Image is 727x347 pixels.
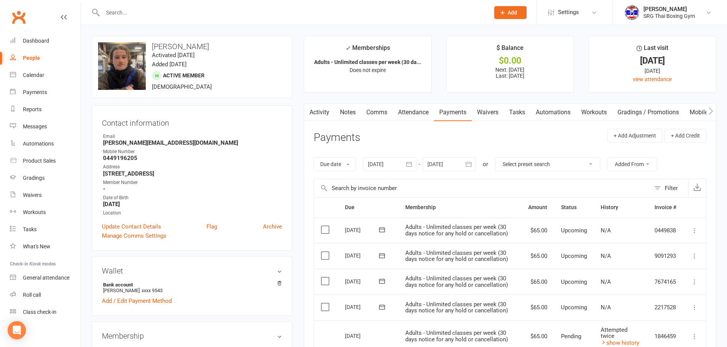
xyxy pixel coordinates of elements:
th: Due [338,198,398,217]
div: Waivers [23,192,42,198]
div: Open Intercom Messenger [8,321,26,339]
a: show history [601,339,639,346]
div: Dashboard [23,38,49,44]
div: Reports [23,106,42,112]
a: Messages [10,118,81,135]
strong: [PERSON_NAME][EMAIL_ADDRESS][DOMAIN_NAME] [103,139,282,146]
a: Automations [530,104,576,121]
span: Add [508,10,517,16]
strong: 0449196205 [103,155,282,162]
span: [DEMOGRAPHIC_DATA] [152,83,212,90]
td: 0449838 [648,217,683,243]
button: + Add Adjustment [607,129,663,142]
a: Archive [263,222,282,231]
div: Payments [23,89,47,95]
div: [DATE] [345,275,380,287]
th: Membership [398,198,521,217]
strong: Adults - Unlimited classes per week (30 da... [314,59,421,65]
a: Class kiosk mode [10,304,81,321]
a: What's New [10,238,81,255]
a: Waivers [472,104,504,121]
strong: [DATE] [103,201,282,208]
td: 7674165 [648,269,683,295]
div: SRG Thai Boxing Gym [643,13,695,19]
span: Upcoming [561,253,587,259]
span: Upcoming [561,304,587,311]
a: Payments [10,84,81,101]
a: view attendance [633,76,672,82]
div: [DATE] [345,330,380,342]
a: Gradings / Promotions [612,104,684,121]
div: General attendance [23,275,69,281]
div: Address [103,163,282,171]
a: Tasks [504,104,530,121]
div: $ Balance [496,43,524,57]
a: Activity [304,104,335,121]
th: Amount [521,198,554,217]
a: General attendance kiosk mode [10,269,81,286]
div: Location [103,209,282,217]
a: Add / Edit Payment Method [102,296,172,305]
div: Memberships [345,43,390,57]
img: image1719827481.png [98,42,146,90]
h3: [PERSON_NAME] [98,42,286,51]
strong: Bank account [103,282,278,288]
strong: - [103,185,282,192]
div: Date of Birth [103,194,282,201]
div: Workouts [23,209,46,215]
button: Due date [314,157,356,171]
td: 9091293 [648,243,683,269]
div: Filter [665,184,678,193]
strong: [STREET_ADDRESS] [103,170,282,177]
img: thumb_image1718682644.png [624,5,640,20]
a: Attendance [393,104,434,121]
li: [PERSON_NAME] [102,281,282,294]
a: Automations [10,135,81,152]
a: Workouts [576,104,612,121]
a: Flag [206,222,217,231]
th: History [594,198,648,217]
a: Dashboard [10,32,81,50]
td: $65.00 [521,269,554,295]
time: Added [DATE] [152,61,187,68]
div: Tasks [23,226,37,232]
div: [DATE] [596,67,709,75]
span: Adults - Unlimited classes per week (30 days notice for any hold or cancellation) [405,224,508,237]
a: Notes [335,104,361,121]
div: Roll call [23,292,41,298]
div: [DATE] [345,301,380,313]
td: $65.00 [521,294,554,320]
div: Member Number [103,179,282,186]
h3: Contact information [102,116,282,127]
div: Calendar [23,72,44,78]
button: + Add Credit [664,129,706,142]
a: Mobile App [684,104,725,121]
td: $65.00 [521,243,554,269]
span: Adults - Unlimited classes per week (30 days notice for any hold or cancellation) [405,301,508,314]
a: Comms [361,104,393,121]
a: Workouts [10,204,81,221]
h3: Membership [102,332,282,340]
span: Adults - Unlimited classes per week (30 days notice for any hold or cancellation) [405,275,508,288]
span: N/A [601,253,611,259]
a: Tasks [10,221,81,238]
div: Last visit [637,43,668,57]
div: [DATE] [345,249,380,261]
time: Activated [DATE] [152,52,195,59]
td: 2217528 [648,294,683,320]
th: Status [554,198,594,217]
p: Next: [DATE] Last: [DATE] [453,67,567,79]
div: $0.00 [453,57,567,65]
h3: Wallet [102,267,282,275]
div: Class check-in [23,309,56,315]
a: Reports [10,101,81,118]
div: Product Sales [23,158,56,164]
span: Upcoming [561,227,587,234]
div: People [23,55,40,61]
span: Pending [561,333,581,340]
div: [DATE] [345,224,380,236]
span: xxxx 9543 [142,288,163,293]
i: ✓ [345,45,350,52]
a: Payments [434,104,472,121]
span: Does not expire [350,67,386,73]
